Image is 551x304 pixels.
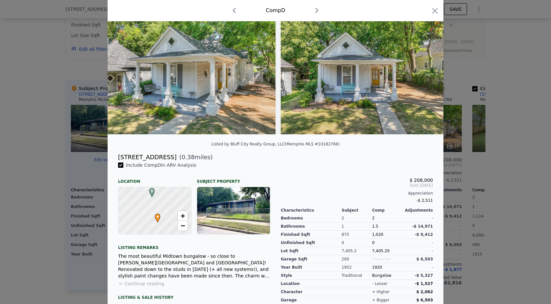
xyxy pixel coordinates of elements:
[281,9,449,134] img: Property Img
[281,191,433,196] div: Appreciation
[153,212,162,221] span: •
[266,7,285,14] div: Comp D
[342,231,372,239] div: 875
[342,255,372,263] div: 260
[372,297,389,303] div: + bigger
[211,142,339,146] div: Listed by Bluff City Realty Group, LLC (Memphis MLS #10182766)
[281,222,342,231] div: Bathrooms
[281,214,342,222] div: Bedrooms
[415,273,433,278] span: -$ 5,327
[281,263,342,272] div: Year Built
[415,281,433,286] span: -$ 1,527
[108,9,275,134] img: Property Img
[372,255,402,263] div: Unspecified
[372,281,387,286] div: - lesser
[417,257,433,261] span: $ 6,503
[153,214,157,218] div: •
[342,263,372,272] div: 1952
[281,247,342,255] div: Lot Sqft
[178,211,188,221] a: Zoom in
[182,154,195,161] span: 0.38
[118,240,270,250] div: Listing remarks
[342,222,372,231] div: 1
[402,239,433,247] div: -
[281,239,342,247] div: Unfinished Sqft
[372,249,389,253] span: 7,405.20
[281,288,342,296] div: character
[417,198,433,203] span: -$ 2,511
[402,263,433,272] div: -
[197,174,270,184] div: Subject Property
[372,222,402,231] div: 1.5
[372,272,402,280] div: Bungalow
[372,216,375,220] span: 2
[417,298,433,302] span: $ 6,503
[372,289,390,294] div: + higher
[281,272,342,280] div: Style
[123,162,199,168] span: Include Comp D in ARV Analysis
[118,174,192,184] div: Location
[281,255,342,263] div: Garage Sqft
[417,290,433,294] span: $ 2,062
[372,232,383,237] span: 1,020
[372,240,375,245] span: 0
[181,212,185,220] span: +
[412,224,433,229] span: -$ 14,971
[281,208,342,213] div: Characteristics
[402,247,433,255] div: -
[342,208,372,213] div: Subject
[118,253,270,279] div: The most beautiful Midtown bungalow - so close to [PERSON_NAME][GEOGRAPHIC_DATA] and [GEOGRAPHIC_...
[148,188,152,192] div: D
[342,272,372,280] div: Traditional
[372,263,402,272] div: 1920
[178,221,188,231] a: Zoom out
[148,188,156,194] span: D
[281,231,342,239] div: Finished Sqft
[281,280,342,288] div: location
[342,214,372,222] div: 2
[372,208,402,213] div: Comp
[415,232,433,237] span: -$ 9,412
[342,239,372,247] div: 0
[181,221,185,230] span: −
[342,247,372,255] div: 7,405.2
[402,208,433,213] div: Adjustments
[118,280,164,287] button: Continue reading
[118,153,176,162] div: [STREET_ADDRESS]
[118,295,270,301] div: LISTING & SALE HISTORY
[402,214,433,222] div: -
[176,153,213,162] span: ( miles)
[410,178,433,183] span: $ 208,000
[281,183,433,188] span: Sold [DATE]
